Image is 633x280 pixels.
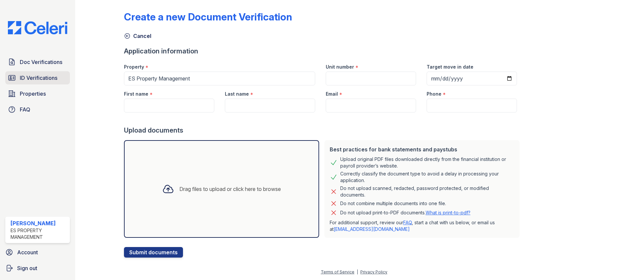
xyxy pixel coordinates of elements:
a: Sign out [3,262,73,275]
span: Sign out [17,264,37,272]
img: CE_Logo_Blue-a8612792a0a2168367f1c8372b55b34899dd931a85d93a1a3d3e32e68fde9ad4.png [3,21,73,34]
p: Do not upload print-to-PDF documents. [340,209,470,216]
a: What is print-to-pdf? [426,210,470,215]
span: FAQ [20,106,30,113]
div: Best practices for bank statements and paystubs [330,145,514,153]
span: Properties [20,90,46,98]
label: Phone [427,91,441,97]
a: Doc Verifications [5,55,70,69]
label: Email [326,91,338,97]
div: Do not combine multiple documents into one file. [340,200,446,207]
div: Correctly classify the document type to avoid a delay in processing your application. [340,171,514,184]
a: [EMAIL_ADDRESS][DOMAIN_NAME] [334,226,410,232]
label: Target move in date [427,64,473,70]
label: Property [124,64,144,70]
a: FAQ [5,103,70,116]
a: Terms of Service [321,269,354,274]
div: [PERSON_NAME] [11,219,67,227]
a: Cancel [124,32,151,40]
a: FAQ [403,220,412,225]
div: ES Property Management [11,227,67,240]
div: Upload original PDF files downloaded directly from the financial institution or payroll provider’... [340,156,514,169]
a: Properties [5,87,70,100]
label: Unit number [326,64,354,70]
span: ID Verifications [20,74,57,82]
div: Application information [124,47,522,56]
div: Do not upload scanned, redacted, password protected, or modified documents. [340,185,514,198]
a: Account [3,246,73,259]
label: First name [124,91,148,97]
span: Account [17,248,38,256]
label: Last name [225,91,249,97]
a: Privacy Policy [360,269,387,274]
div: | [357,269,358,274]
p: For additional support, review our , start a chat with us below, or email us at [330,219,514,233]
div: Create a new Document Verification [124,11,292,23]
div: Upload documents [124,126,522,135]
span: Doc Verifications [20,58,62,66]
div: Drag files to upload or click here to browse [179,185,281,193]
a: ID Verifications [5,71,70,84]
button: Submit documents [124,247,183,258]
